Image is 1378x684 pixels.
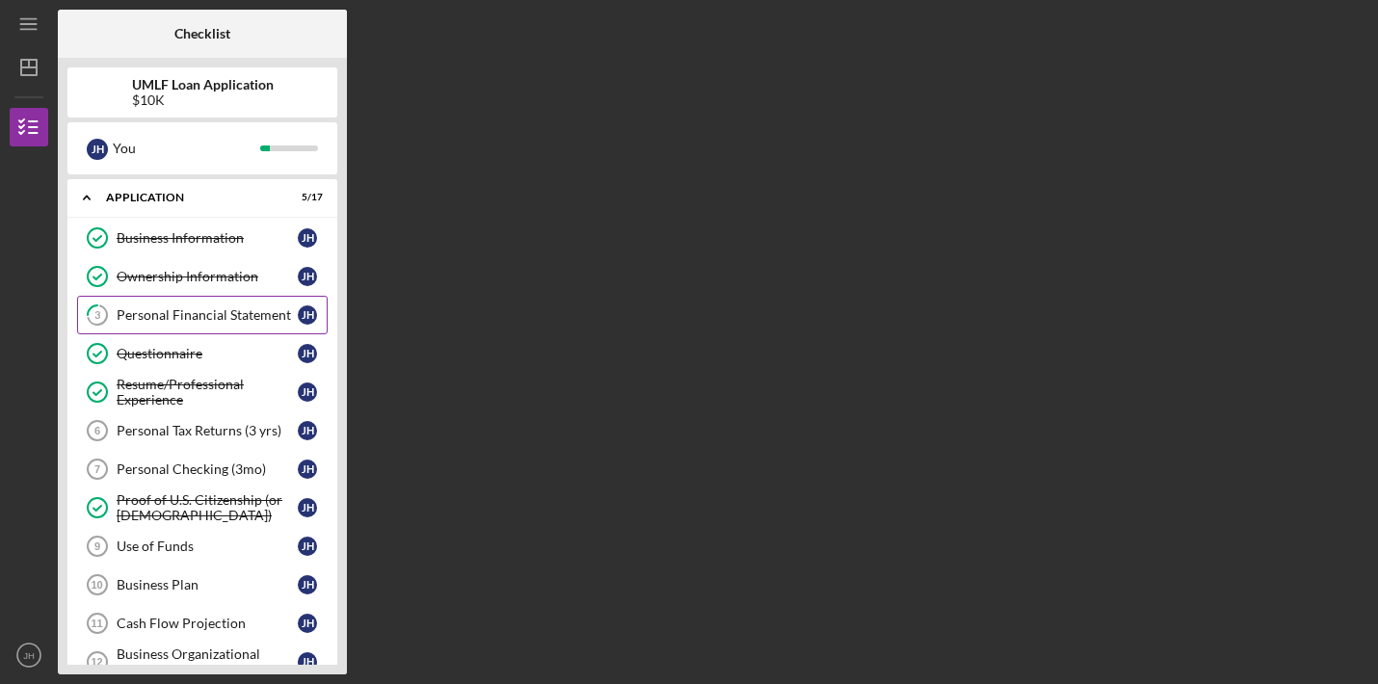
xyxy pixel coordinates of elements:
[77,643,328,681] a: 12Business Organizational DocumentsJH
[91,579,102,591] tspan: 10
[117,616,298,631] div: Cash Flow Projection
[91,618,102,629] tspan: 11
[298,267,317,286] div: J H
[77,334,328,373] a: QuestionnaireJH
[77,411,328,450] a: 6Personal Tax Returns (3 yrs)JH
[117,577,298,592] div: Business Plan
[298,305,317,325] div: J H
[117,307,298,323] div: Personal Financial Statement
[298,652,317,671] div: J H
[117,230,298,246] div: Business Information
[117,492,298,523] div: Proof of U.S. Citizenship (or [DEMOGRAPHIC_DATA])
[77,604,328,643] a: 11Cash Flow ProjectionJH
[117,346,298,361] div: Questionnaire
[77,296,328,334] a: 3Personal Financial StatementJH
[23,650,35,661] text: JH
[10,636,48,674] button: JH
[298,344,317,363] div: J H
[132,77,274,92] b: UMLF Loan Application
[77,450,328,488] a: 7Personal Checking (3mo)JH
[77,488,328,527] a: Proof of U.S. Citizenship (or [DEMOGRAPHIC_DATA])JH
[117,539,298,554] div: Use of Funds
[298,498,317,517] div: J H
[117,423,298,438] div: Personal Tax Returns (3 yrs)
[298,460,317,479] div: J H
[113,132,260,165] div: You
[117,646,298,677] div: Business Organizational Documents
[288,192,323,203] div: 5 / 17
[94,309,100,322] tspan: 3
[87,139,108,160] div: J H
[117,269,298,284] div: Ownership Information
[132,92,274,108] div: $10K
[298,614,317,633] div: J H
[298,537,317,556] div: J H
[94,425,100,436] tspan: 6
[77,373,328,411] a: Resume/Professional ExperienceJH
[298,228,317,248] div: J H
[77,527,328,566] a: 9Use of FundsJH
[298,382,317,402] div: J H
[298,421,317,440] div: J H
[106,192,275,203] div: Application
[77,257,328,296] a: Ownership InformationJH
[174,26,230,41] b: Checklist
[94,463,100,475] tspan: 7
[117,377,298,408] div: Resume/Professional Experience
[298,575,317,594] div: J H
[94,540,100,552] tspan: 9
[117,461,298,477] div: Personal Checking (3mo)
[77,566,328,604] a: 10Business PlanJH
[77,219,328,257] a: Business InformationJH
[91,656,102,668] tspan: 12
